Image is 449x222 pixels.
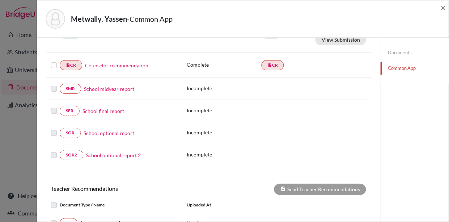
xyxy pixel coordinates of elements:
[274,184,366,195] div: Send Teacher Recommendations
[127,14,173,23] span: - Common App
[46,185,208,192] h6: Teacher Recommendations
[82,107,124,115] a: School final report
[380,62,449,75] a: Common App
[60,84,81,94] a: SMR
[441,2,446,13] span: ×
[84,129,134,137] a: School optional report
[46,201,181,209] div: Document Type / Name
[441,3,446,12] button: Close
[86,151,141,159] a: School optional report 2
[187,129,261,136] p: Incomplete
[85,62,148,69] a: Counselor recommendation
[60,150,83,160] a: SOR2
[267,63,272,67] i: insert_drive_file
[187,61,261,68] p: Complete
[71,14,127,23] strong: Metwally, Yassen
[60,128,81,138] a: SOR
[261,60,284,70] a: insert_drive_fileCR
[60,106,80,116] a: SFR
[66,63,70,67] i: insert_drive_file
[187,151,261,158] p: Incomplete
[187,106,261,114] p: Incomplete
[84,85,134,93] a: School midyear report
[181,201,290,209] div: Uploaded at
[380,46,449,59] a: Documents
[315,34,366,45] button: View Submission
[60,60,82,70] a: insert_drive_fileCR
[187,84,261,92] p: Incomplete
